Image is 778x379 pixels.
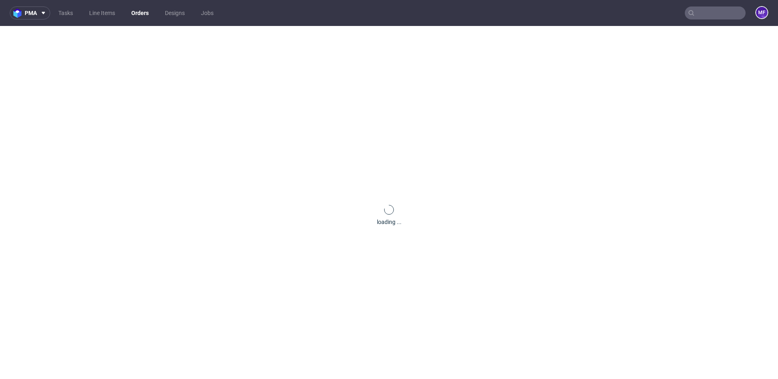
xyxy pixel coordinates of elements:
span: pma [25,10,37,16]
a: Orders [126,6,154,19]
img: logo [13,9,25,18]
a: Jobs [196,6,218,19]
div: loading ... [377,218,402,226]
a: Tasks [53,6,78,19]
button: pma [10,6,50,19]
a: Designs [160,6,190,19]
a: Line Items [84,6,120,19]
figcaption: MF [756,7,767,18]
